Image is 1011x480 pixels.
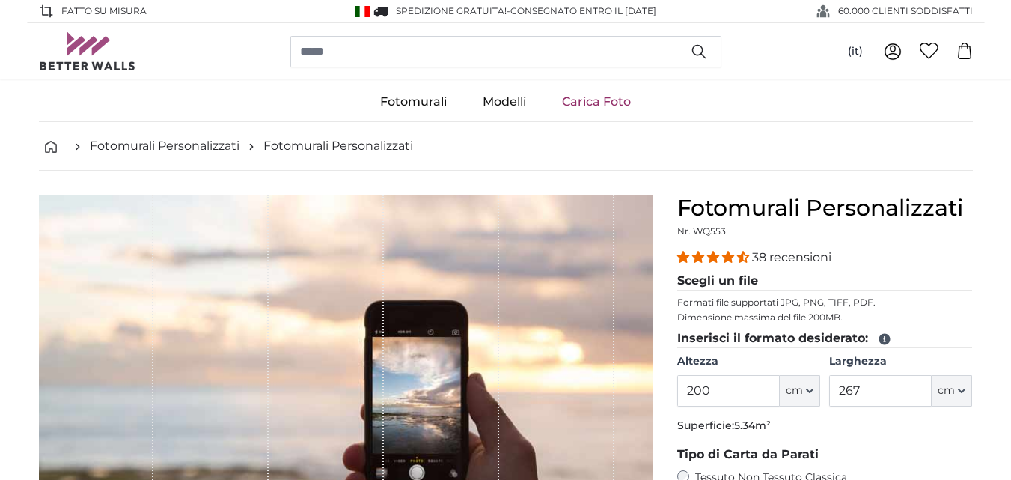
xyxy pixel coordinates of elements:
label: Altezza [677,354,820,369]
img: Betterwalls [39,32,136,70]
span: Nr. WQ553 [677,225,726,237]
a: Fotomurali Personalizzati [90,137,239,155]
a: Fotomurali Personalizzati [263,137,413,155]
p: Formati file supportati JPG, PNG, TIFF, PDF. [677,297,973,309]
legend: Inserisci il formato desiderato: [677,329,973,348]
span: - [507,5,656,16]
span: Spedizione GRATUITA! [396,5,507,16]
p: Superficie: [677,419,973,434]
label: Larghezza [829,354,972,369]
span: 4.34 stars [677,250,752,264]
a: Fotomurali [362,82,465,121]
span: Fatto su misura [61,4,147,18]
span: 60.000 CLIENTI SODDISFATTI [838,4,973,18]
legend: Scegli un file [677,272,973,291]
span: cm [786,383,803,398]
a: Carica Foto [544,82,649,121]
legend: Tipo di Carta da Parati [677,446,973,464]
a: Modelli [465,82,544,121]
nav: breadcrumbs [39,122,973,171]
span: Consegnato entro il [DATE] [510,5,656,16]
button: cm [932,375,972,407]
p: Dimensione massima del file 200MB. [677,312,973,323]
button: cm [780,375,820,407]
span: 5.34m² [734,419,771,432]
span: cm [938,383,955,398]
span: 38 recensioni [752,250,831,264]
button: (it) [836,38,875,65]
h1: Fotomurali Personalizzati [677,195,973,222]
img: Italia [355,6,370,17]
